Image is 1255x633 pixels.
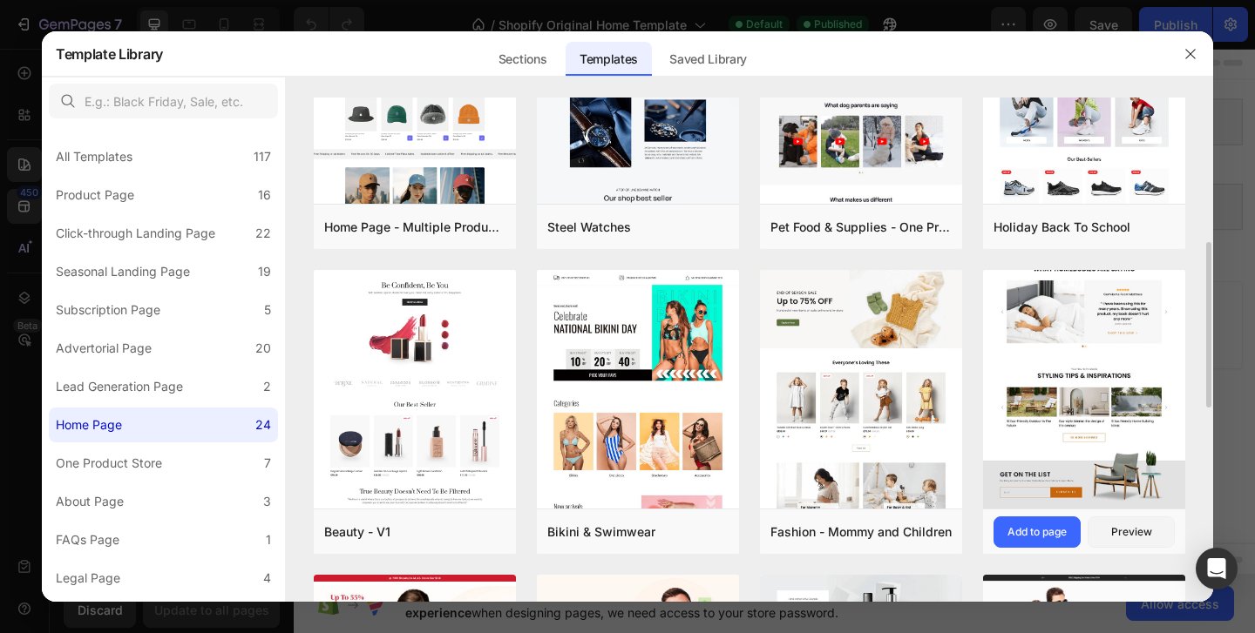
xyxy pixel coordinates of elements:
[655,42,761,77] div: Saved Library
[566,42,652,77] div: Templates
[1088,516,1175,548] button: Preview
[56,491,124,512] div: About Page
[264,453,271,474] div: 7
[56,31,163,77] h2: Template Library
[327,306,446,322] span: inspired by CRO experts
[56,376,183,397] div: Lead Generation Page
[770,217,952,238] div: Pet Food & Supplies - One Product Store
[56,453,162,474] div: One Product Store
[56,300,160,320] div: Subscription Page
[56,261,190,282] div: Seasonal Landing Page
[472,285,564,303] div: Generate layout
[254,146,271,167] div: 117
[485,164,588,185] span: Featured collection
[470,306,563,322] span: from URL or image
[499,71,574,92] span: Image banner
[56,414,122,435] div: Home Page
[56,529,119,550] div: FAQs Page
[324,217,505,238] div: Home Page - Multiple Product - Apparel - Style 4
[56,146,132,167] div: All Templates
[49,84,278,118] input: E.g.: Black Friday, Sale, etc.
[258,185,271,205] div: 16
[255,414,271,435] div: 24
[266,529,271,550] div: 1
[263,491,271,512] div: 3
[56,568,120,589] div: Legal Page
[258,261,271,282] div: 19
[263,376,271,397] div: 2
[1007,524,1067,540] div: Add to page
[587,306,716,322] span: then drag & drop elements
[56,185,134,205] div: Product Page
[324,522,390,542] div: Beauty - V1
[1196,548,1238,589] div: Open Intercom Messenger
[482,246,565,264] span: Add section
[255,338,271,359] div: 20
[994,516,1081,548] button: Add to page
[263,568,271,589] div: 4
[547,522,655,542] div: Bikini & Swimwear
[56,338,152,359] div: Advertorial Page
[485,42,560,77] div: Sections
[770,522,952,542] div: Fashion - Mommy and Children
[264,300,271,320] div: 5
[56,223,215,244] div: Click-through Landing Page
[600,285,706,303] div: Add blank section
[255,223,271,244] div: 22
[1111,524,1152,540] div: Preview
[336,285,441,303] div: Choose templates
[547,217,631,238] div: Steel Watches
[994,217,1130,238] div: Holiday Back To School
